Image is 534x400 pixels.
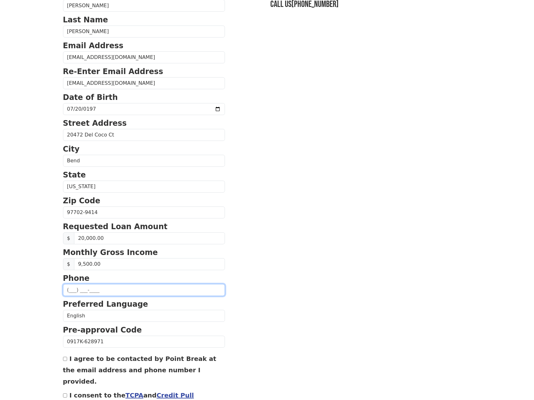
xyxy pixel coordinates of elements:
strong: Date of Birth [63,93,118,102]
input: (___) ___-____ [63,284,225,296]
input: Re-Enter Email Address [63,77,225,89]
strong: Re-Enter Email Address [63,67,163,76]
input: Requested Loan Amount [74,232,225,244]
strong: Requested Loan Amount [63,222,168,231]
input: Pre-approval Code [63,336,225,348]
input: Zip Code [63,206,225,218]
strong: Pre-approval Code [63,326,142,334]
span: $ [63,258,74,270]
strong: Zip Code [63,196,100,205]
input: Last Name [63,26,225,38]
a: TCPA [125,391,143,399]
input: Email Address [63,51,225,63]
strong: Phone [63,274,90,283]
p: Monthly Gross Income [63,247,225,258]
strong: Last Name [63,15,108,24]
input: City [63,155,225,167]
input: Monthly Gross Income [74,258,225,270]
strong: Preferred Language [63,300,148,309]
input: Street Address [63,129,225,141]
span: $ [63,232,74,244]
label: I agree to be contacted by Point Break at the email address and phone number I provided. [63,355,216,385]
strong: City [63,145,80,154]
strong: State [63,171,86,179]
strong: Street Address [63,119,127,128]
strong: Email Address [63,41,123,50]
